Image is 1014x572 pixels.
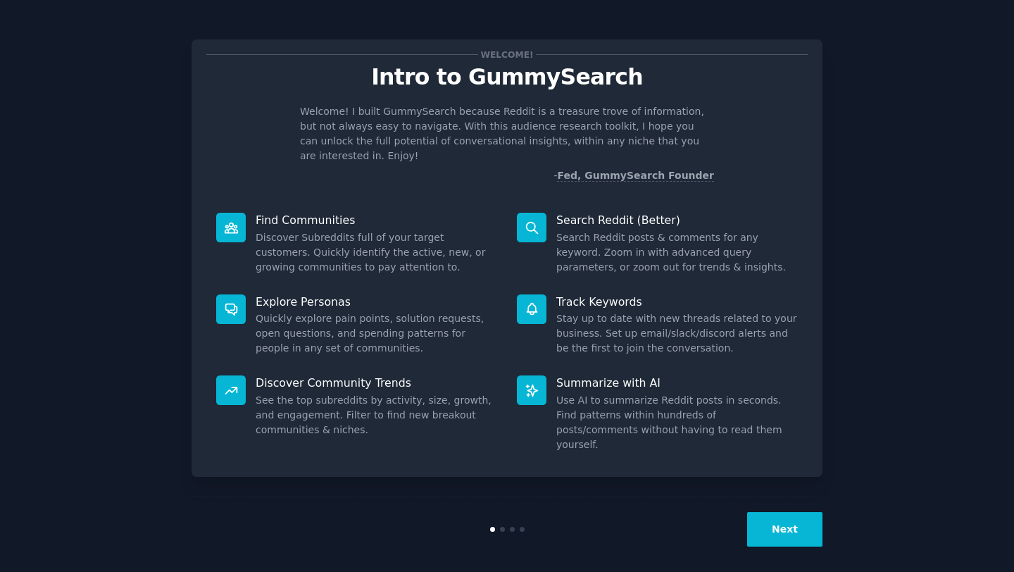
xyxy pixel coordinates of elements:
[256,213,497,228] p: Find Communities
[256,393,497,437] dd: See the top subreddits by activity, size, growth, and engagement. Filter to find new breakout com...
[300,104,714,163] p: Welcome! I built GummySearch because Reddit is a treasure trove of information, but not always ea...
[557,170,714,182] a: Fed, GummySearch Founder
[256,294,497,309] p: Explore Personas
[553,168,714,183] div: -
[556,375,798,390] p: Summarize with AI
[556,311,798,356] dd: Stay up to date with new threads related to your business. Set up email/slack/discord alerts and ...
[747,512,822,547] button: Next
[478,47,536,62] span: Welcome!
[556,393,798,452] dd: Use AI to summarize Reddit posts in seconds. Find patterns within hundreds of posts/comments with...
[556,213,798,228] p: Search Reddit (Better)
[256,375,497,390] p: Discover Community Trends
[556,294,798,309] p: Track Keywords
[206,65,808,89] p: Intro to GummySearch
[256,230,497,275] dd: Discover Subreddits full of your target customers. Quickly identify the active, new, or growing c...
[556,230,798,275] dd: Search Reddit posts & comments for any keyword. Zoom in with advanced query parameters, or zoom o...
[256,311,497,356] dd: Quickly explore pain points, solution requests, open questions, and spending patterns for people ...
